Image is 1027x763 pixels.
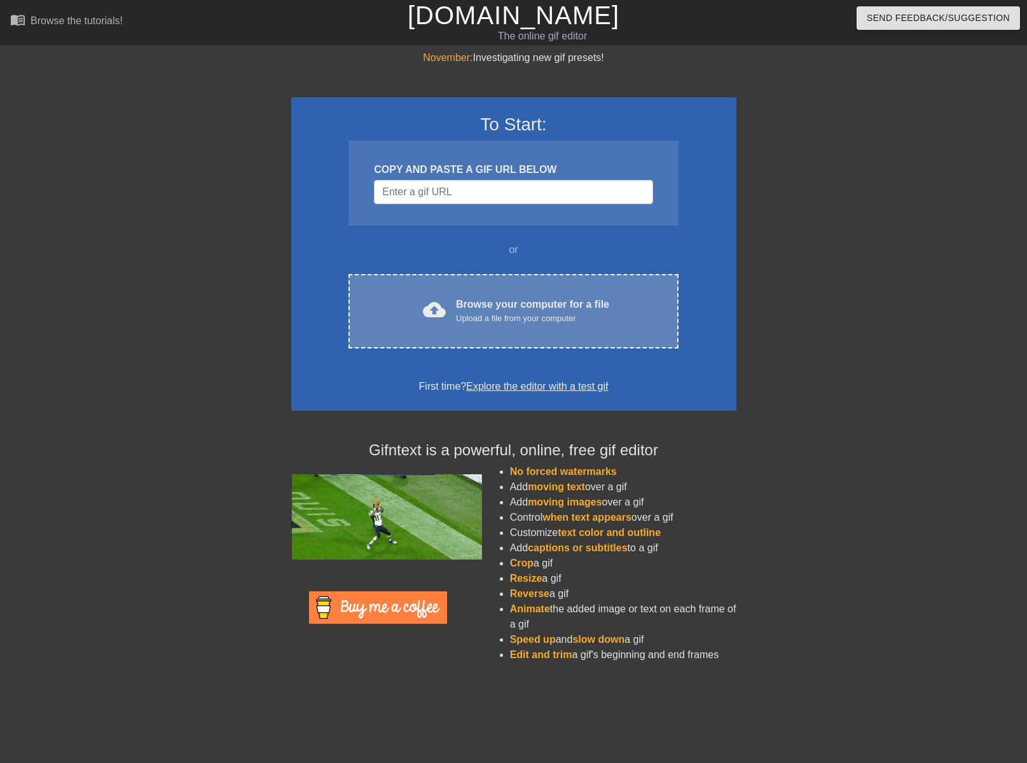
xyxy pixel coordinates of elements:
[510,466,617,477] span: No forced watermarks
[510,573,542,584] span: Resize
[528,481,585,492] span: moving text
[510,556,736,571] li: a gif
[510,601,736,632] li: the added image or text on each frame of a gif
[308,114,720,135] h3: To Start:
[542,512,631,523] span: when text appears
[510,558,534,568] span: Crop
[572,634,624,645] span: slow down
[291,474,482,560] img: football_small.gif
[309,591,447,624] img: Buy Me A Coffee
[456,297,609,325] div: Browse your computer for a file
[510,649,572,660] span: Edit and trim
[510,510,736,525] li: Control over a gif
[510,632,736,647] li: and a gif
[348,29,736,44] div: The online gif editor
[374,180,652,204] input: Username
[10,12,25,27] span: menu_book
[510,571,736,586] li: a gif
[510,495,736,510] li: Add over a gif
[31,15,123,26] div: Browse the tutorials!
[408,1,619,29] a: [DOMAIN_NAME]
[857,6,1020,30] button: Send Feedback/Suggestion
[423,52,472,63] span: November:
[510,525,736,540] li: Customize
[528,497,602,507] span: moving images
[308,379,720,394] div: First time?
[528,542,627,553] span: captions or subtitles
[558,527,661,538] span: text color and outline
[10,12,123,32] a: Browse the tutorials!
[510,603,550,614] span: Animate
[510,479,736,495] li: Add over a gif
[510,588,549,599] span: Reverse
[374,162,652,177] div: COPY AND PASTE A GIF URL BELOW
[466,381,608,392] a: Explore the editor with a test gif
[867,10,1010,26] span: Send Feedback/Suggestion
[324,242,703,258] div: or
[510,634,556,645] span: Speed up
[510,647,736,663] li: a gif's beginning and end frames
[510,540,736,556] li: Add to a gif
[423,298,446,321] span: cloud_upload
[456,312,609,325] div: Upload a file from your computer
[291,441,736,460] h4: Gifntext is a powerful, online, free gif editor
[291,50,736,65] div: Investigating new gif presets!
[510,586,736,601] li: a gif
